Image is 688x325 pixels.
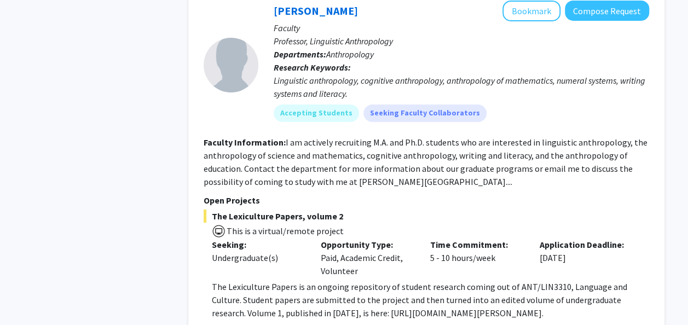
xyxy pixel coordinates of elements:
[274,105,359,122] mat-chip: Accepting Students
[274,34,649,48] p: Professor, Linguistic Anthropology
[313,238,422,277] div: Paid, Academic Credit, Volunteer
[204,137,286,148] b: Faculty Information:
[363,105,487,122] mat-chip: Seeking Faculty Collaborators
[212,280,649,320] p: The Lexiculture Papers is an ongoing repository of student research coming out of ANT/LIN3310, La...
[540,238,633,251] p: Application Deadline:
[8,276,47,317] iframe: Chat
[212,238,305,251] p: Seeking:
[274,74,649,100] div: Linguistic anthropology, cognitive anthropology, anthropology of mathematics, numeral systems, wr...
[502,1,560,21] button: Add Stephen Chrisomalis to Bookmarks
[430,238,523,251] p: Time Commitment:
[321,238,414,251] p: Opportunity Type:
[274,4,358,18] a: [PERSON_NAME]
[204,194,649,207] p: Open Projects
[422,238,531,277] div: 5 - 10 hours/week
[226,225,344,236] span: This is a virtual/remote project
[326,49,374,60] span: Anthropology
[274,62,351,73] b: Research Keywords:
[274,21,649,34] p: Faculty
[274,49,326,60] b: Departments:
[204,137,647,187] fg-read-more: I am actively recruiting M.A. and Ph.D. students who are interested in linguistic anthropology, t...
[531,238,641,277] div: [DATE]
[204,210,649,223] span: The Lexiculture Papers, volume 2
[212,251,305,264] div: Undergraduate(s)
[565,1,649,21] button: Compose Request to Stephen Chrisomalis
